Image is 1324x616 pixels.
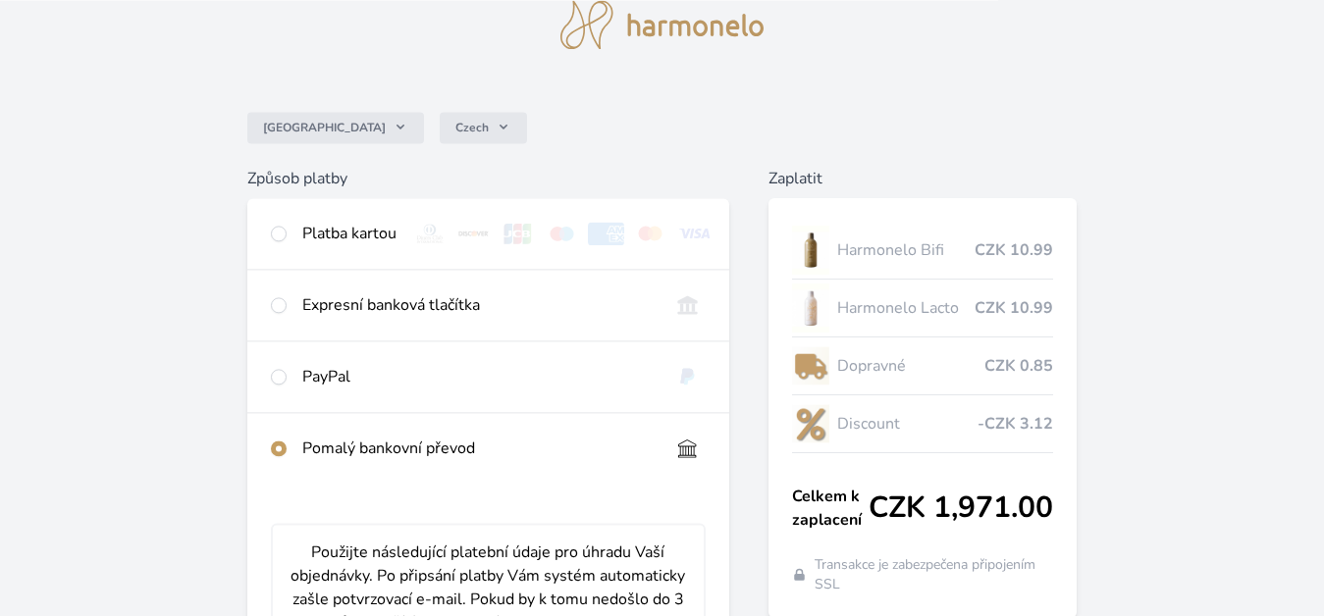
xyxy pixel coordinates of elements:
span: Celkem k zaplacení [792,485,869,532]
span: Dopravné [837,354,985,378]
div: Platba kartou [302,222,397,245]
img: mc.svg [632,222,668,245]
span: Transakce je zabezpečena připojením SSL [815,555,1053,594]
div: PayPal [302,365,655,388]
span: Discount [837,412,979,436]
img: discount-lo.png [792,399,829,448]
div: Expresní banková tlačítka [302,293,655,317]
img: CLEAN_LACTO_se_stinem_x-hi-lo.jpg [792,283,829,333]
div: Pomalý bankovní převod [302,436,655,460]
img: CLEAN_BIFI_se_stinem_x-lo.jpg [792,226,829,275]
img: delivery-lo.png [792,341,829,390]
img: maestro.svg [544,222,580,245]
button: Czech [440,112,527,143]
h6: Způsob platby [247,167,730,190]
span: CZK 10.99 [975,238,1053,262]
img: amex.svg [588,222,624,245]
span: CZK 10.99 [975,296,1053,320]
span: -CZK 3.12 [978,412,1053,436]
img: discover.svg [455,222,492,245]
img: onlineBanking_CZ.svg [669,293,706,317]
img: jcb.svg [500,222,536,245]
span: CZK 0.85 [984,354,1053,378]
img: bankTransfer_IBAN.svg [669,436,706,460]
span: Czech [455,120,489,135]
img: visa.svg [676,222,713,245]
button: [GEOGRAPHIC_DATA] [247,112,424,143]
img: paypal.svg [669,365,706,388]
span: [GEOGRAPHIC_DATA] [263,120,386,135]
span: CZK 1,971.00 [869,490,1053,526]
span: Harmonelo Bifi [837,238,976,262]
img: diners.svg [412,222,449,245]
span: Harmonelo Lacto [837,296,976,320]
h6: Zaplatit [768,167,1077,190]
